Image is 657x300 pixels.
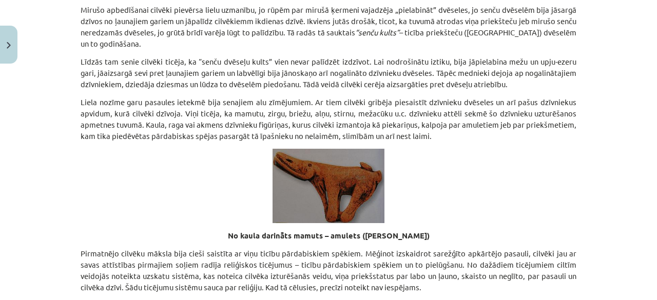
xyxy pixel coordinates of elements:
img: icon-close-lesson-0947bae3869378f0d4975bcd49f059093ad1ed9edebbc8119c70593378902aed.svg [7,42,11,49]
span: Pirmatnējo cilvēku māksla bija cieši saistīta ar viņu ticību pārdabiskiem spēkiem. Mēģinot izskai... [81,248,576,292]
span: Mirušo apbedīšanai cilvēki pievērsa lielu uzmanību, jo rūpēm par mirušā ķermeni vajadzēja „pielab... [81,5,576,48]
i: “senču kults” [355,27,399,37]
span: Liela nozīme garu pasaules ietekmē bija senajiem alu zīmējumiem. Ar tiem cilvēki gribēja piesaist... [81,97,576,141]
span: No kaula darināts mamuts – amulets ([PERSON_NAME]) [228,230,430,241]
span: Līdzās tam senie cilvēki ticēja, ka “senču dvēseļu kults” vien nevar palīdzēt izdzīvot. Lai nodro... [81,56,576,89]
img: DSC_5006.JPG [273,149,384,223]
